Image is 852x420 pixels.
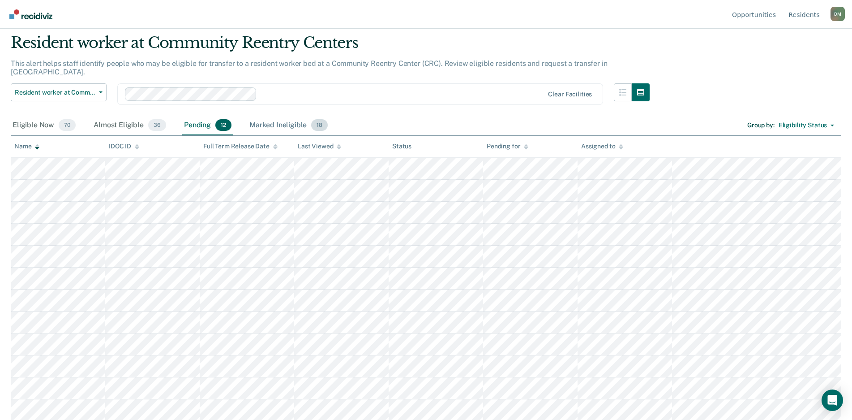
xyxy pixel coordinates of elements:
[581,143,623,150] div: Assigned to
[203,143,278,150] div: Full Term Release Date
[775,118,838,133] button: Eligibility Status
[822,390,843,411] div: Open Intercom Messenger
[11,116,77,135] div: Eligible Now70
[831,7,845,21] button: Profile dropdown button
[831,7,845,21] div: D M
[148,119,166,131] span: 36
[548,91,592,98] div: Clear facilities
[11,34,650,59] div: Resident worker at Community Reentry Centers
[9,9,52,19] img: Recidiviz
[487,143,528,150] div: Pending for
[392,143,411,150] div: Status
[14,143,39,150] div: Name
[182,116,233,135] div: Pending12
[11,83,107,101] button: Resident worker at Community Reentry Centers
[15,89,95,96] span: Resident worker at Community Reentry Centers
[311,119,328,131] span: 18
[248,116,330,135] div: Marked Ineligible18
[747,121,775,129] div: Group by :
[215,119,231,131] span: 12
[92,116,168,135] div: Almost Eligible36
[779,121,827,129] div: Eligibility Status
[109,143,139,150] div: IDOC ID
[298,143,341,150] div: Last Viewed
[59,119,76,131] span: 70
[11,59,607,76] p: This alert helps staff identify people who may be eligible for transfer to a resident worker bed ...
